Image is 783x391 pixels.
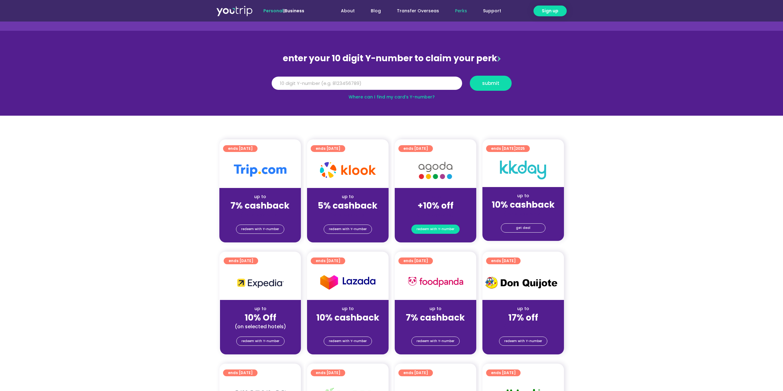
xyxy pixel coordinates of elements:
strong: 17% off [508,312,538,324]
div: up to [225,305,296,312]
a: ends [DATE] [311,257,345,264]
a: ends [DATE] [486,369,521,376]
div: up to [487,193,559,199]
strong: 10% cashback [316,312,379,324]
span: ends [DATE] [403,369,428,376]
a: ends [DATE] [398,369,433,376]
span: ends [DATE] [491,369,516,376]
span: Sign up [542,8,558,14]
a: redeem with Y-number [411,225,460,234]
div: (for stays only) [400,323,471,330]
span: ends [DATE] [229,257,253,264]
input: 10 digit Y-number (e.g. 8123456789) [272,77,462,90]
a: Business [285,8,304,14]
div: up to [487,305,559,312]
div: (for stays only) [487,210,559,217]
div: (for stays only) [400,211,471,218]
a: Blog [363,5,389,17]
div: (for stays only) [312,211,384,218]
span: 2025 [516,146,525,151]
div: (for stays only) [224,211,296,218]
span: Personal [263,8,283,14]
strong: +10% off [417,200,453,212]
span: redeem with Y-number [329,337,367,345]
span: get deal [516,224,530,232]
span: | [263,8,304,14]
strong: 10% Off [245,312,276,324]
div: enter your 10 digit Y-number to claim your perk [269,50,515,66]
div: up to [224,194,296,200]
a: get deal [501,223,545,233]
a: redeem with Y-number [411,337,460,346]
a: Support [475,5,509,17]
a: Sign up [533,6,567,16]
div: up to [312,305,384,312]
span: redeem with Y-number [241,225,279,233]
span: ends [DATE] [403,145,428,152]
span: ends [DATE] [228,145,253,152]
span: up to [430,194,441,200]
div: up to [312,194,384,200]
span: redeem with Y-number [242,337,279,345]
div: (on selected hotels) [225,323,296,330]
span: redeem with Y-number [329,225,367,233]
div: (for stays only) [487,323,559,330]
a: Where can I find my card’s Y-number? [349,94,435,100]
button: submit [470,76,512,91]
a: redeem with Y-number [499,337,547,346]
a: ends [DATE] [398,257,433,264]
a: ends [DATE] [486,257,521,264]
span: redeem with Y-number [504,337,542,345]
span: redeem with Y-number [417,337,454,345]
a: Perks [447,5,475,17]
nav: Menu [321,5,509,17]
strong: 5% cashback [318,200,378,212]
span: ends [DATE] [491,145,525,152]
a: ends [DATE] [223,369,258,376]
a: Transfer Overseas [389,5,447,17]
span: ends [DATE] [316,257,340,264]
span: ends [DATE] [316,369,340,376]
a: ends [DATE] [311,145,345,152]
a: redeem with Y-number [236,225,284,234]
a: About [333,5,363,17]
strong: 10% cashback [492,199,555,211]
a: ends [DATE]2025 [486,145,530,152]
a: redeem with Y-number [324,337,372,346]
span: submit [482,81,499,86]
a: redeem with Y-number [236,337,285,346]
span: ends [DATE] [403,257,428,264]
span: ends [DATE] [316,145,340,152]
a: ends [DATE] [224,257,258,264]
a: redeem with Y-number [324,225,372,234]
div: up to [400,305,471,312]
a: ends [DATE] [398,145,433,152]
span: redeem with Y-number [417,225,454,233]
span: ends [DATE] [491,257,516,264]
div: (for stays only) [312,323,384,330]
strong: 7% cashback [406,312,465,324]
form: Y Number [272,76,512,95]
a: ends [DATE] [223,145,258,152]
span: ends [DATE] [228,369,253,376]
strong: 7% cashback [230,200,290,212]
a: ends [DATE] [311,369,345,376]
